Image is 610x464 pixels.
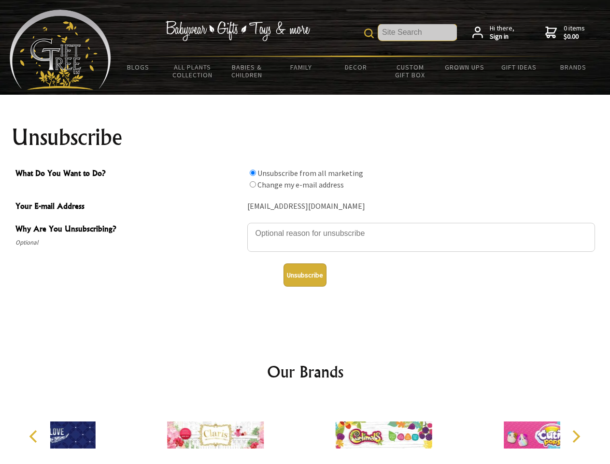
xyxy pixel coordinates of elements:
[250,170,256,176] input: What Do You Want to Do?
[328,57,383,77] a: Decor
[19,360,591,383] h2: Our Brands
[247,199,595,214] div: [EMAIL_ADDRESS][DOMAIN_NAME]
[437,57,492,77] a: Grown Ups
[166,57,220,85] a: All Plants Collection
[545,24,585,41] a: 0 items$0.00
[564,24,585,41] span: 0 items
[378,24,457,41] input: Site Search
[564,32,585,41] strong: $0.00
[15,237,242,248] span: Optional
[165,21,310,41] img: Babywear - Gifts - Toys & more
[472,24,514,41] a: Hi there,Sign in
[490,32,514,41] strong: Sign in
[546,57,601,77] a: Brands
[247,223,595,252] textarea: Why Are You Unsubscribing?
[383,57,438,85] a: Custom Gift Box
[15,200,242,214] span: Your E-mail Address
[364,29,374,38] img: product search
[10,10,111,90] img: Babyware - Gifts - Toys and more...
[490,24,514,41] span: Hi there,
[24,426,45,447] button: Previous
[15,223,242,237] span: Why Are You Unsubscribing?
[220,57,274,85] a: Babies & Children
[15,167,242,181] span: What Do You Want to Do?
[284,263,326,287] button: Unsubscribe
[565,426,586,447] button: Next
[257,168,363,178] label: Unsubscribe from all marketing
[111,57,166,77] a: BLOGS
[12,126,599,149] h1: Unsubscribe
[492,57,546,77] a: Gift Ideas
[250,181,256,188] input: What Do You Want to Do?
[257,180,344,189] label: Change my e-mail address
[274,57,329,77] a: Family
